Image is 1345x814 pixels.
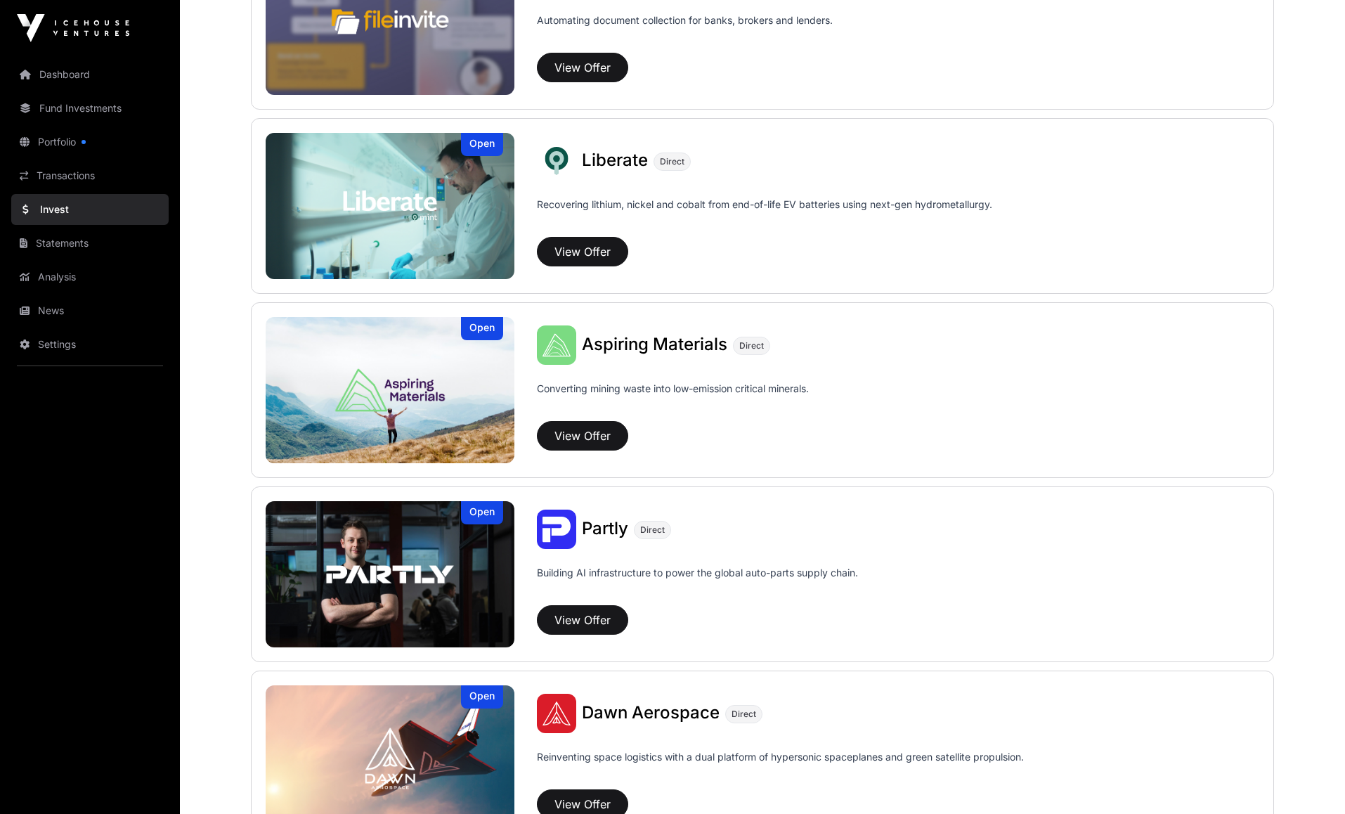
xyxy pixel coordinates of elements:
[582,518,628,538] span: Partly
[11,329,169,360] a: Settings
[739,340,764,351] span: Direct
[11,59,169,90] a: Dashboard
[11,127,169,157] a: Portfolio
[537,141,576,181] img: Liberate
[537,237,628,266] button: View Offer
[11,228,169,259] a: Statements
[537,53,628,82] button: View Offer
[266,133,514,279] a: LiberateOpen
[266,501,514,647] a: PartlyOpen
[17,14,129,42] img: Icehouse Ventures Logo
[1275,747,1345,814] iframe: Chat Widget
[582,704,720,723] a: Dawn Aerospace
[266,317,514,463] a: Aspiring MaterialsOpen
[537,421,628,451] button: View Offer
[582,150,648,170] span: Liberate
[266,501,514,647] img: Partly
[461,501,503,524] div: Open
[11,295,169,326] a: News
[461,133,503,156] div: Open
[732,709,756,720] span: Direct
[582,334,727,354] span: Aspiring Materials
[11,160,169,191] a: Transactions
[537,198,992,231] p: Recovering lithium, nickel and cobalt from end-of-life EV batteries using next-gen hydrometallurgy.
[537,382,809,415] p: Converting mining waste into low-emission critical minerals.
[461,685,503,709] div: Open
[11,93,169,124] a: Fund Investments
[537,566,858,600] p: Building AI infrastructure to power the global auto-parts supply chain.
[582,336,727,354] a: Aspiring Materials
[582,152,648,170] a: Liberate
[11,194,169,225] a: Invest
[266,133,514,279] img: Liberate
[537,13,833,47] p: Automating document collection for banks, brokers and lenders.
[537,605,628,635] button: View Offer
[537,325,576,365] img: Aspiring Materials
[537,694,576,733] img: Dawn Aerospace
[582,702,720,723] span: Dawn Aerospace
[640,524,665,536] span: Direct
[11,261,169,292] a: Analysis
[266,317,514,463] img: Aspiring Materials
[537,750,1024,784] p: Reinventing space logistics with a dual platform of hypersonic spaceplanes and green satellite pr...
[660,156,684,167] span: Direct
[582,520,628,538] a: Partly
[461,317,503,340] div: Open
[537,510,576,549] img: Partly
